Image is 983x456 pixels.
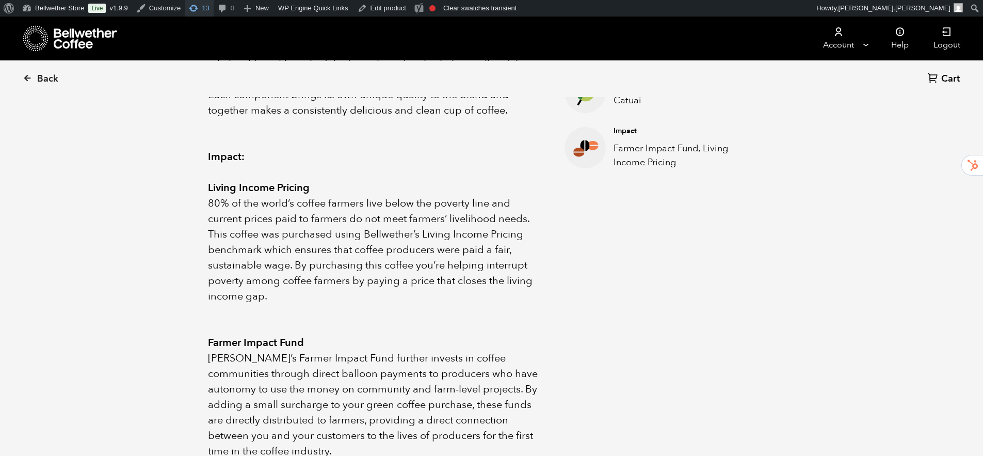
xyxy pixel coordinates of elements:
[839,4,950,12] span: [PERSON_NAME].[PERSON_NAME]
[614,141,759,169] p: Farmer Impact Fund, Living Income Pricing
[928,72,962,86] a: Cart
[37,73,58,85] span: Back
[208,196,539,304] p: 80% of the world’s coffee farmers live below the poverty line and current prices paid to farmers ...
[879,17,921,60] a: Help
[208,181,310,195] strong: Living Income Pricing
[88,4,106,13] a: Live
[921,17,973,60] a: Logout
[614,93,759,107] p: Catuai
[208,336,304,350] strong: Farmer Impact Fund
[614,126,759,136] h4: Impact
[941,73,960,85] span: Cart
[208,150,245,164] strong: Impact:
[429,5,436,11] div: Focus keyphrase not set
[807,17,870,60] a: Account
